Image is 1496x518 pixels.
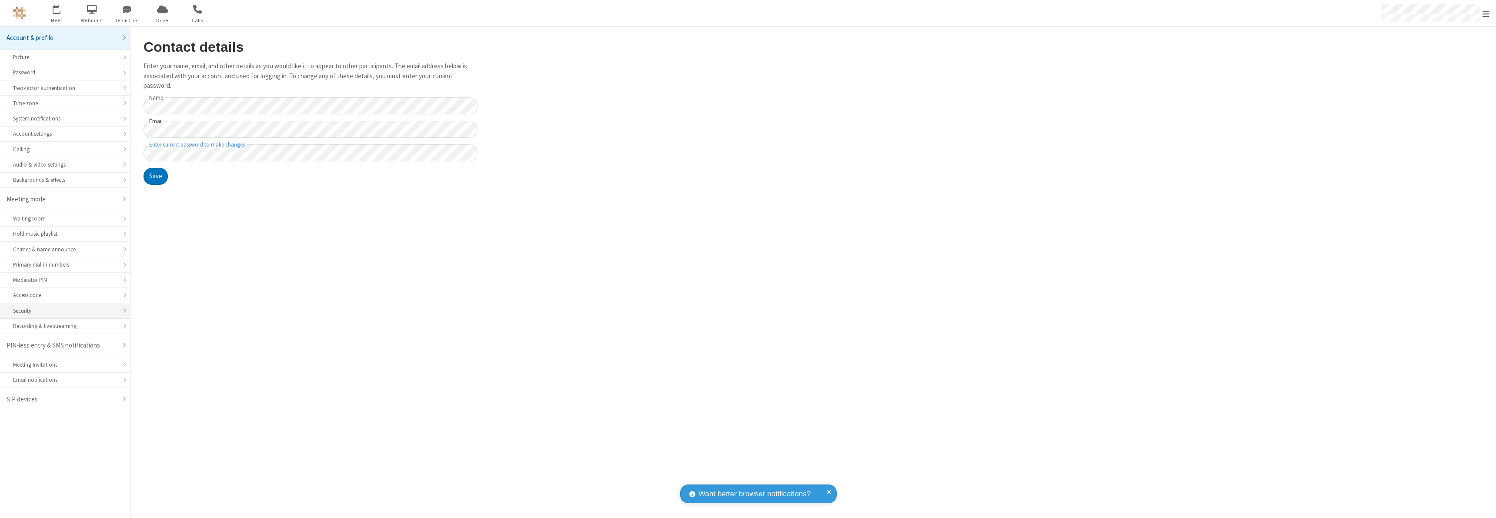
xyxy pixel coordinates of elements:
span: Calls [181,17,214,24]
div: Access code [13,291,117,299]
div: PIN-less entry & SMS notifications [7,341,117,351]
span: Team Chat [111,17,144,24]
input: Email [144,121,478,138]
div: Picture [13,53,117,61]
div: Hold music playlist [13,230,117,238]
div: Security [13,307,117,315]
div: Meeting mode [7,194,117,204]
div: Password [13,68,117,77]
div: Chimes & name announce [13,245,117,254]
div: Meeting Invitations [13,361,117,369]
span: Webinars [76,17,108,24]
iframe: Chat [1474,495,1489,512]
div: Email notifications [13,376,117,384]
input: Name [144,97,478,114]
div: Time zone [13,99,117,107]
div: SIP devices [7,394,117,404]
img: QA Selenium DO NOT DELETE OR CHANGE [13,7,26,20]
div: Recording & live streaming [13,322,117,330]
span: Drive [146,17,179,24]
h2: Contact details [144,40,478,55]
div: System notifications [13,114,117,123]
div: Account settings [13,130,117,138]
div: 1 [59,5,64,11]
div: Two-factor authentication [13,84,117,92]
div: Moderator PIN [13,276,117,284]
span: Want better browser notifications? [698,488,811,500]
button: Save [144,168,168,185]
div: Backgrounds & effects [13,176,117,184]
div: Waiting room [13,214,117,223]
p: Enter your name, email, and other details as you would like it to appear to other participants. T... [144,61,478,91]
span: Meet [40,17,73,24]
div: Primary dial-in numbers [13,261,117,269]
input: Enter current password to make changes [144,144,478,161]
div: Calling [13,145,117,154]
div: Account & profile [7,33,117,43]
div: Audio & video settings [13,160,117,169]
